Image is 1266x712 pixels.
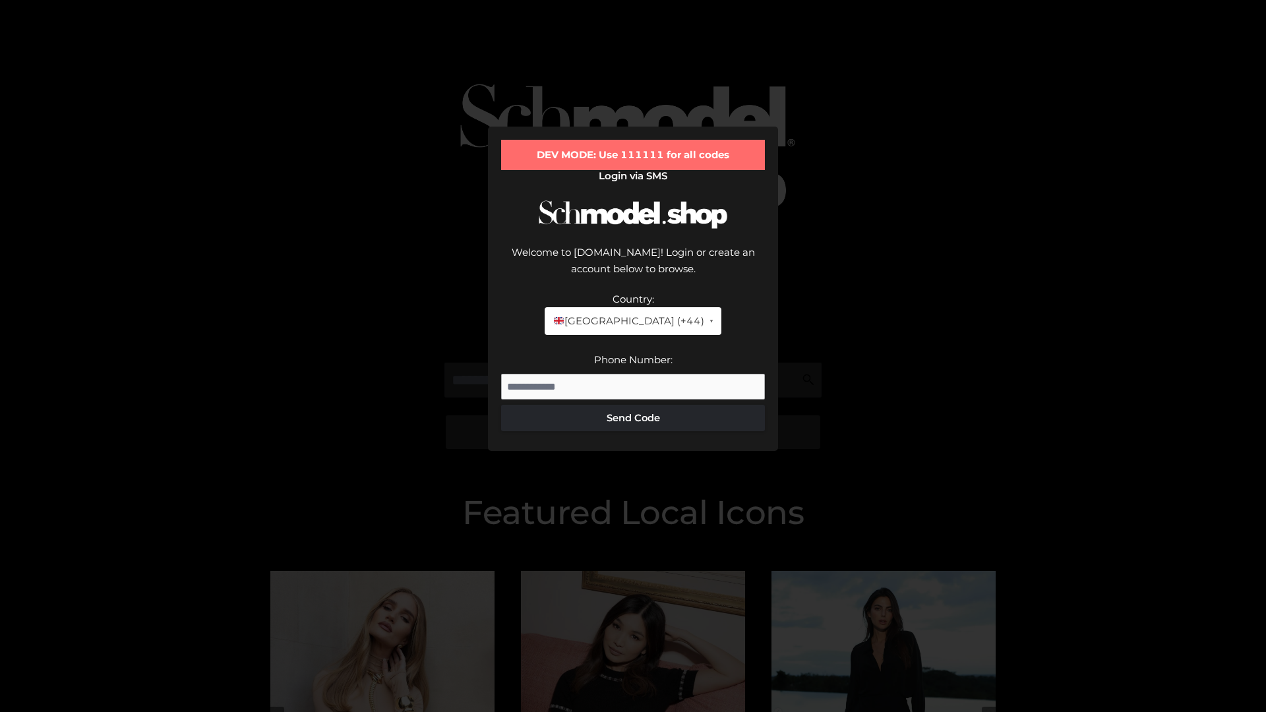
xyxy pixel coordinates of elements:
div: Welcome to [DOMAIN_NAME]! Login or create an account below to browse. [501,244,765,291]
label: Phone Number: [594,353,673,366]
img: 🇬🇧 [554,316,564,326]
label: Country: [613,293,654,305]
img: Schmodel Logo [534,189,732,241]
button: Send Code [501,405,765,431]
span: [GEOGRAPHIC_DATA] (+44) [553,312,704,330]
h2: Login via SMS [501,170,765,182]
div: DEV MODE: Use 111111 for all codes [501,140,765,170]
